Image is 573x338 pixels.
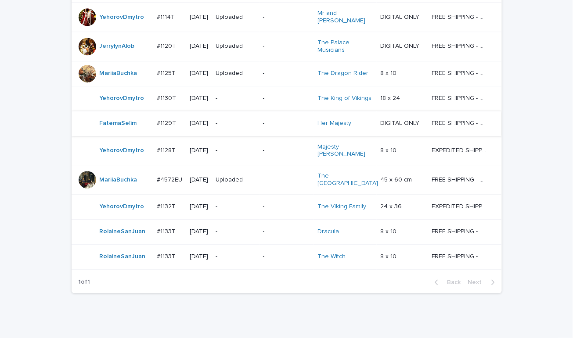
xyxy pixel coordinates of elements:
[72,32,502,61] tr: JerrylynAlob #1120T#1120T [DATE]Uploaded-The Palace Musicians DIGITAL ONLYDIGITAL ONLY FREE SHIPP...
[317,10,372,25] a: Mr and [PERSON_NAME]
[263,120,311,127] p: -
[317,203,366,210] a: The Viking Family
[432,41,488,50] p: FREE SHIPPING - preview in 1-2 business days, after your approval delivery will take 5-10 b.d.
[432,251,488,260] p: FREE SHIPPING - preview in 1-2 business days, after your approval delivery will take 5-10 b.d.
[263,228,311,235] p: -
[380,174,414,184] p: 45 x 60 cm
[432,68,488,77] p: FREE SHIPPING - preview in 1-2 business days, after your approval delivery will take 5-10 b.d.
[380,41,421,50] p: DIGITAL ONLY
[465,278,502,286] button: Next
[100,70,137,77] a: MariiaBuchka
[190,203,209,210] p: [DATE]
[72,86,502,111] tr: YehorovDmytro #1130T#1130T [DATE]--The King of Vikings 18 x 2418 x 24 FREE SHIPPING - preview in ...
[263,253,311,260] p: -
[380,68,398,77] p: 8 x 10
[317,120,351,127] a: Her Majesty
[72,244,502,269] tr: RolaineSanJuan #1133T#1133T [DATE]--The Witch 8 x 108 x 10 FREE SHIPPING - preview in 1-2 busines...
[100,14,144,21] a: YehorovDmytro
[72,111,502,136] tr: FatemaSelim #1129T#1129T [DATE]--Her Majesty DIGITAL ONLYDIGITAL ONLY FREE SHIPPING - preview in ...
[263,70,311,77] p: -
[157,12,177,21] p: #1114T
[216,203,256,210] p: -
[190,176,209,184] p: [DATE]
[72,165,502,195] tr: MariiaBuchka #4572EU#4572EU [DATE]Uploaded-The [GEOGRAPHIC_DATA] 45 x 60 cm45 x 60 cm FREE SHIPPI...
[72,61,502,86] tr: MariiaBuchka #1125T#1125T [DATE]Uploaded-The Dragon Rider 8 x 108 x 10 FREE SHIPPING - preview in...
[72,271,97,293] p: 1 of 1
[157,145,177,154] p: #1128T
[317,95,371,102] a: The King of Vikings
[432,145,488,154] p: EXPEDITED SHIPPING - preview in 1 business day; delivery up to 5 business days after your approval.
[157,41,178,50] p: #1120T
[216,176,256,184] p: Uploaded
[157,226,177,235] p: #1133T
[432,118,488,127] p: FREE SHIPPING - preview in 1-2 business days, after your approval delivery will take 5-10 b.d.
[157,68,177,77] p: #1125T
[380,145,398,154] p: 8 x 10
[380,251,398,260] p: 8 x 10
[216,14,256,21] p: Uploaded
[216,147,256,154] p: -
[100,253,146,260] a: RolaineSanJuan
[190,120,209,127] p: [DATE]
[190,14,209,21] p: [DATE]
[72,219,502,244] tr: RolaineSanJuan #1133T#1133T [DATE]--Dracula 8 x 108 x 10 FREE SHIPPING - preview in 1-2 business ...
[468,279,487,285] span: Next
[432,201,488,210] p: EXPEDITED SHIPPING - preview in 1 business day; delivery up to 5 business days after your approval.
[157,174,184,184] p: #4572EU
[72,194,502,219] tr: YehorovDmytro #1132T#1132T [DATE]--The Viking Family 24 x 3624 x 36 EXPEDITED SHIPPING - preview ...
[380,226,398,235] p: 8 x 10
[263,95,311,102] p: -
[190,253,209,260] p: [DATE]
[157,118,178,127] p: #1129T
[432,12,488,21] p: FREE SHIPPING - preview in 1-2 business days, after your approval delivery will take 5-10 b.d.
[190,147,209,154] p: [DATE]
[432,226,488,235] p: FREE SHIPPING - preview in 1-2 business days, after your approval delivery will take 5-10 b.d.
[317,143,372,158] a: Majesty [PERSON_NAME]
[263,176,311,184] p: -
[380,118,421,127] p: DIGITAL ONLY
[317,228,339,235] a: Dracula
[190,228,209,235] p: [DATE]
[317,70,368,77] a: The Dragon Rider
[100,43,135,50] a: JerrylynAlob
[157,251,177,260] p: #1133T
[216,228,256,235] p: -
[263,14,311,21] p: -
[442,279,461,285] span: Back
[216,120,256,127] p: -
[216,43,256,50] p: Uploaded
[100,203,144,210] a: YehorovDmytro
[190,70,209,77] p: [DATE]
[317,172,378,187] a: The [GEOGRAPHIC_DATA]
[100,120,137,127] a: FatemaSelim
[72,136,502,165] tr: YehorovDmytro #1128T#1128T [DATE]--Majesty [PERSON_NAME] 8 x 108 x 10 EXPEDITED SHIPPING - previe...
[317,253,346,260] a: The Witch
[380,12,421,21] p: DIGITAL ONLY
[432,93,488,102] p: FREE SHIPPING - preview in 1-2 business days, after your approval delivery will take 5-10 b.d.
[428,278,465,286] button: Back
[100,176,137,184] a: MariiaBuchka
[317,39,372,54] a: The Palace Musicians
[263,203,311,210] p: -
[100,228,146,235] a: RolaineSanJuan
[432,174,488,184] p: FREE SHIPPING - preview in 1-2 business days, after your approval delivery will take 5-10 busines...
[190,95,209,102] p: [DATE]
[380,93,402,102] p: 18 x 24
[380,201,404,210] p: 24 x 36
[100,95,144,102] a: YehorovDmytro
[216,95,256,102] p: -
[157,93,178,102] p: #1130T
[216,253,256,260] p: -
[72,3,502,32] tr: YehorovDmytro #1114T#1114T [DATE]Uploaded-Mr and [PERSON_NAME] DIGITAL ONLYDIGITAL ONLY FREE SHIP...
[216,70,256,77] p: Uploaded
[263,147,311,154] p: -
[157,201,177,210] p: #1132T
[190,43,209,50] p: [DATE]
[263,43,311,50] p: -
[100,147,144,154] a: YehorovDmytro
